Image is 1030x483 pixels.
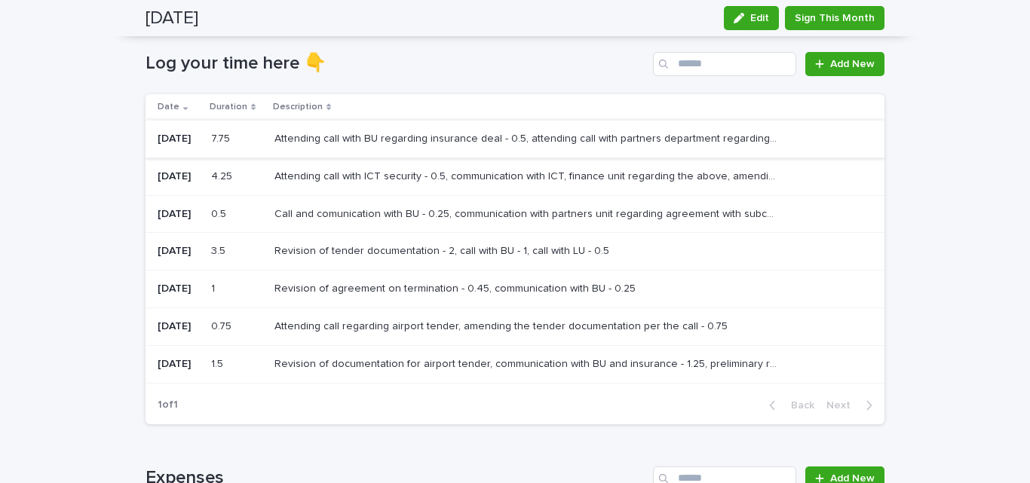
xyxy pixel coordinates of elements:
[805,52,884,76] a: Add New
[830,59,875,69] span: Add New
[211,317,235,333] p: 0.75
[146,233,884,271] tr: [DATE]3.53.5 Revision of tender documentation - 2, call with BU - 1, call with LU - 0.5Revision o...
[274,355,780,371] p: Revision of documentation for airport tender, communication with BU and insurance - 1.25, prelimi...
[146,345,884,383] tr: [DATE]1.51.5 Revision of documentation for airport tender, communication with BU and insurance - ...
[274,205,780,221] p: Call and comunication with BU - 0.25, communication with partners unit regarding agreement with s...
[158,133,199,145] p: [DATE]
[146,307,884,345] tr: [DATE]0.750.75 Attending call regarding airport tender, amending the tender documentation per the...
[211,280,218,295] p: 1
[211,242,228,258] p: 3.5
[653,52,796,76] input: Search
[146,195,884,233] tr: [DATE]0.50.5 Call and comunication with BU - 0.25, communication with partners unit regarding agr...
[274,242,612,258] p: Revision of tender documentation - 2, call with BU - 1, call with LU - 0.5
[820,399,884,412] button: Next
[158,170,199,183] p: [DATE]
[211,355,226,371] p: 1.5
[158,283,199,295] p: [DATE]
[211,205,229,221] p: 0.5
[211,167,235,183] p: 4.25
[158,358,199,371] p: [DATE]
[158,208,199,221] p: [DATE]
[158,99,179,115] p: Date
[146,387,190,423] p: 1 of 1
[146,157,884,195] tr: [DATE]4.254.25 Attending call with ICT security - 0.5, communication with ICT, finance unit regar...
[158,320,199,333] p: [DATE]
[146,53,647,75] h1: Log your time here 👇
[146,8,198,29] h2: [DATE]
[274,280,639,295] p: Revision of agreement on termination - 0.45, communication with BU - 0.25
[795,11,875,26] span: Sign This Month
[146,120,884,157] tr: [DATE]7.757.75 Attending call with BU regarding insurance deal - 0.5, attending call with partner...
[210,99,247,115] p: Duration
[273,99,323,115] p: Description
[274,167,780,183] p: Attending call with ICT security - 0.5, communication with ICT, finance unit regarding the above,...
[782,400,814,411] span: Back
[724,6,779,30] button: Edit
[274,317,731,333] p: Attending call regarding airport tender, amending the tender documentation per the call - 0.75
[158,245,199,258] p: [DATE]
[146,271,884,308] tr: [DATE]11 Revision of agreement on termination - 0.45, communication with BU - 0.25Revision of agr...
[211,130,233,145] p: 7.75
[274,130,780,145] p: Attending call with BU regarding insurance deal - 0.5, attending call with partners department re...
[785,6,884,30] button: Sign This Month
[757,399,820,412] button: Back
[750,13,769,23] span: Edit
[826,400,860,411] span: Next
